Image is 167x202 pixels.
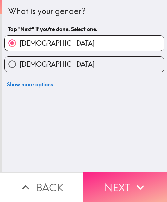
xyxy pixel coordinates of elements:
[83,172,167,202] button: Next
[8,25,161,33] h6: Tap "Next" if you're done. Select one.
[20,39,95,48] span: [DEMOGRAPHIC_DATA]
[20,60,95,69] span: [DEMOGRAPHIC_DATA]
[4,78,56,91] button: Show more options
[8,6,161,17] div: What is your gender?
[5,36,164,51] button: [DEMOGRAPHIC_DATA]
[5,57,164,72] button: [DEMOGRAPHIC_DATA]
